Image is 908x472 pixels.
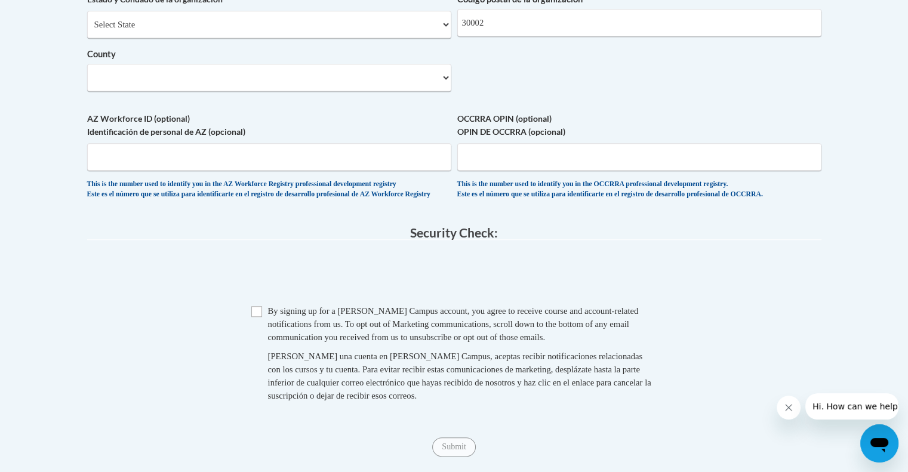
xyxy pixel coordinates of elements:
[860,424,898,462] iframe: Button to launch messaging window
[410,225,498,240] span: Security Check:
[7,8,97,18] span: Hi. How can we help?
[457,9,821,36] input: Metadata input
[87,180,451,199] div: This is the number used to identify you in the AZ Workforce Registry professional development reg...
[364,252,545,298] iframe: reCAPTCHA
[87,112,451,138] label: AZ Workforce ID (optional) Identificación de personal de AZ (opcional)
[87,48,451,61] label: County
[432,437,475,456] input: Submit
[268,306,639,342] span: By signing up for a [PERSON_NAME] Campus account, you agree to receive course and account-related...
[268,351,651,400] span: [PERSON_NAME] una cuenta en [PERSON_NAME] Campus, aceptas recibir notificaciones relacionadas con...
[457,180,821,199] div: This is the number used to identify you in the OCCRRA professional development registry. Este es ...
[777,396,801,419] iframe: Close message
[805,393,898,419] iframe: Message from company
[457,112,821,138] label: OCCRRA OPIN (optional) OPIN DE OCCRRA (opcional)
